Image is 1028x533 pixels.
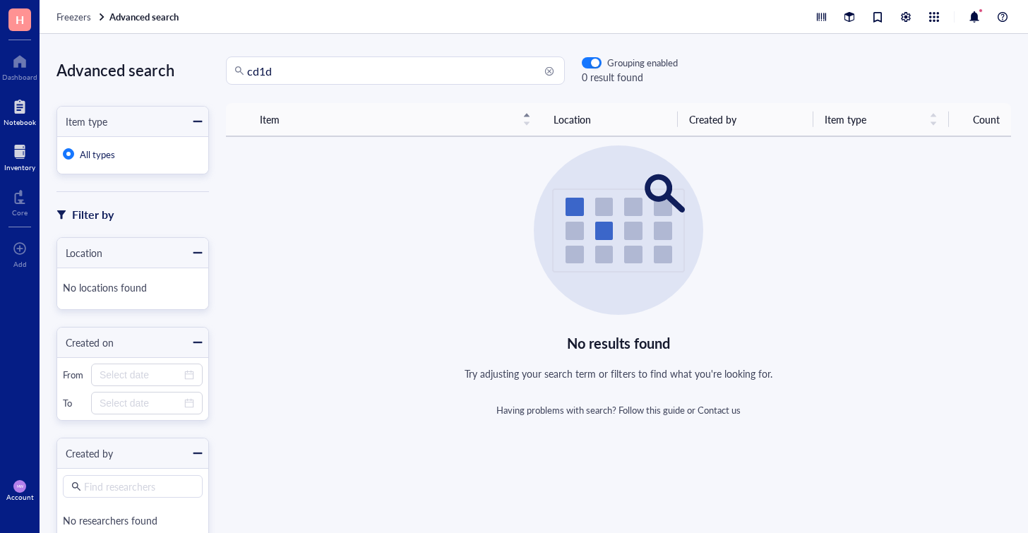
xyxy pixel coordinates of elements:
div: No locations found [63,274,203,304]
div: Advanced search [56,56,209,83]
a: Inventory [4,140,35,172]
th: Item [249,103,542,136]
div: Dashboard [2,73,37,81]
div: To [63,397,85,409]
input: Select date [100,367,181,383]
div: Created by [57,445,113,461]
div: Add [13,260,27,268]
div: Created on [57,335,114,350]
a: Contact us [698,403,741,417]
img: Empty state [534,145,703,315]
div: Inventory [4,163,35,172]
span: Freezers [56,10,91,23]
input: Select date [100,395,181,411]
span: MW [16,484,23,489]
th: Location [542,103,678,136]
a: Advanced search [109,11,181,23]
div: Account [6,493,34,501]
div: Filter by [72,205,114,224]
span: Item type [825,112,921,127]
div: 0 result found [582,69,678,85]
div: No results found [567,332,671,354]
a: Notebook [4,95,36,126]
th: Count [949,103,1011,136]
th: Created by [678,103,813,136]
div: Try adjusting your search term or filters to find what you're looking for. [465,366,772,381]
div: From [63,369,85,381]
div: Item type [57,114,107,129]
a: Freezers [56,11,107,23]
span: Item [260,112,514,127]
div: Grouping enabled [607,56,678,69]
th: Item type [813,103,949,136]
a: Core [12,186,28,217]
a: Dashboard [2,50,37,81]
div: Notebook [4,118,36,126]
span: All types [80,148,115,161]
div: Location [57,245,102,260]
span: H [16,11,24,28]
div: Core [12,208,28,217]
a: Follow this guide [618,403,685,417]
div: Having problems with search? or [496,404,741,417]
